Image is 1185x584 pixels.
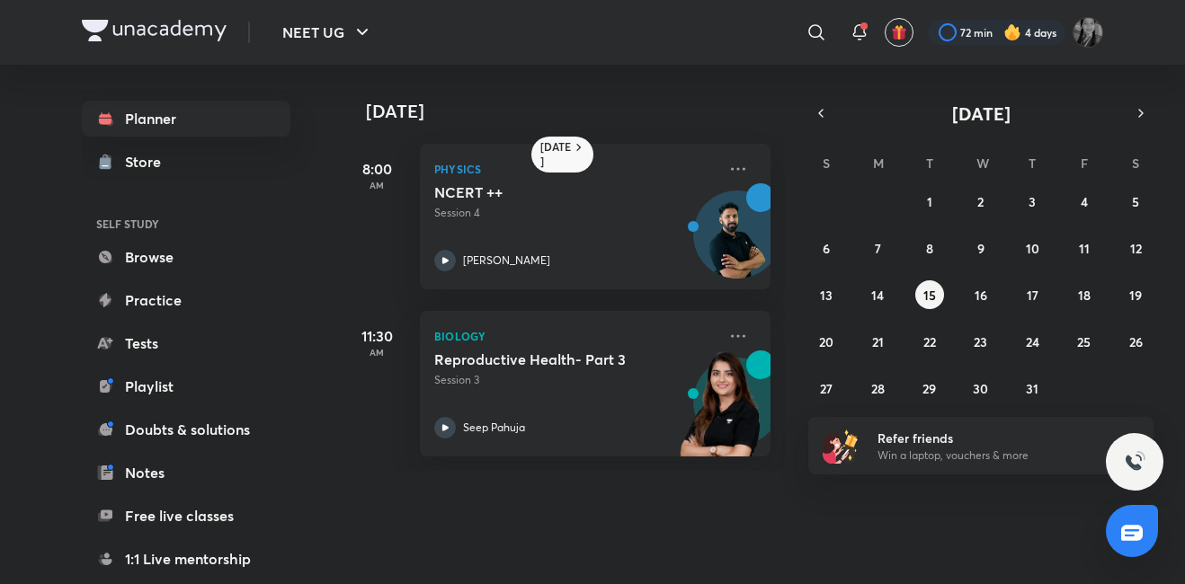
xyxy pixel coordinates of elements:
[863,234,892,262] button: July 7, 2025
[977,240,985,257] abbr: July 9, 2025
[1026,333,1039,350] abbr: July 24, 2025
[1003,23,1021,41] img: streak
[967,374,995,403] button: July 30, 2025
[1070,280,1099,309] button: July 18, 2025
[1124,451,1145,473] img: ttu
[341,180,413,190] p: AM
[819,333,833,350] abbr: July 20, 2025
[975,287,987,304] abbr: July 16, 2025
[923,287,936,304] abbr: July 15, 2025
[1081,193,1088,210] abbr: July 4, 2025
[878,447,1099,464] p: Win a laptop, vouchers & more
[434,372,717,388] p: Session 3
[915,234,944,262] button: July 8, 2025
[341,325,413,347] h5: 11:30
[1121,280,1150,309] button: July 19, 2025
[974,333,987,350] abbr: July 23, 2025
[1081,155,1088,172] abbr: Friday
[82,239,290,275] a: Browse
[82,20,227,41] img: Company Logo
[366,101,789,122] h4: [DATE]
[952,102,1011,126] span: [DATE]
[812,374,841,403] button: July 27, 2025
[871,287,884,304] abbr: July 14, 2025
[833,101,1128,126] button: [DATE]
[863,280,892,309] button: July 14, 2025
[967,187,995,216] button: July 2, 2025
[1130,240,1142,257] abbr: July 12, 2025
[1029,193,1036,210] abbr: July 3, 2025
[82,144,290,180] a: Store
[82,541,290,577] a: 1:1 Live mentorship
[1073,17,1103,48] img: Sahu Nisha Bharti
[820,287,833,304] abbr: July 13, 2025
[878,429,1099,447] h6: Refer friends
[341,347,413,358] p: AM
[812,280,841,309] button: July 13, 2025
[820,380,833,397] abbr: July 27, 2025
[463,420,525,436] p: Seep Pahuja
[82,325,290,361] a: Tests
[463,252,550,269] p: [PERSON_NAME]
[341,158,413,180] h5: 8:00
[82,208,290,239] h6: SELF STUDY
[871,380,885,397] abbr: July 28, 2025
[922,380,936,397] abbr: July 29, 2025
[891,24,907,40] img: avatar
[82,20,227,46] a: Company Logo
[1018,234,1047,262] button: July 10, 2025
[823,428,859,464] img: referral
[1077,333,1091,350] abbr: July 25, 2025
[540,140,572,169] h6: [DATE]
[82,498,290,534] a: Free live classes
[823,240,830,257] abbr: July 6, 2025
[82,411,290,447] a: Doubts & solutions
[125,151,172,173] div: Store
[1121,234,1150,262] button: July 12, 2025
[973,380,988,397] abbr: July 30, 2025
[1132,193,1139,210] abbr: July 5, 2025
[967,280,995,309] button: July 16, 2025
[1070,187,1099,216] button: July 4, 2025
[812,234,841,262] button: July 6, 2025
[1121,187,1150,216] button: July 5, 2025
[915,327,944,356] button: July 22, 2025
[82,455,290,491] a: Notes
[672,350,771,474] img: unacademy
[1129,333,1143,350] abbr: July 26, 2025
[82,282,290,318] a: Practice
[272,14,384,50] button: NEET UG
[926,240,933,257] abbr: July 8, 2025
[915,187,944,216] button: July 1, 2025
[1078,287,1091,304] abbr: July 18, 2025
[1029,155,1036,172] abbr: Thursday
[1079,240,1090,257] abbr: July 11, 2025
[812,327,841,356] button: July 20, 2025
[1132,155,1139,172] abbr: Saturday
[694,200,780,287] img: Avatar
[1026,380,1038,397] abbr: July 31, 2025
[1018,374,1047,403] button: July 31, 2025
[863,374,892,403] button: July 28, 2025
[1070,234,1099,262] button: July 11, 2025
[434,183,658,201] h5: NCERT ++
[863,327,892,356] button: July 21, 2025
[823,155,830,172] abbr: Sunday
[434,158,717,180] p: Physics
[885,18,913,47] button: avatar
[1070,327,1099,356] button: July 25, 2025
[927,193,932,210] abbr: July 1, 2025
[82,368,290,404] a: Playlist
[915,374,944,403] button: July 29, 2025
[1018,280,1047,309] button: July 17, 2025
[1018,187,1047,216] button: July 3, 2025
[977,193,984,210] abbr: July 2, 2025
[873,155,884,172] abbr: Monday
[875,240,881,257] abbr: July 7, 2025
[1129,287,1142,304] abbr: July 19, 2025
[926,155,933,172] abbr: Tuesday
[923,333,936,350] abbr: July 22, 2025
[82,101,290,137] a: Planner
[915,280,944,309] button: July 15, 2025
[872,333,884,350] abbr: July 21, 2025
